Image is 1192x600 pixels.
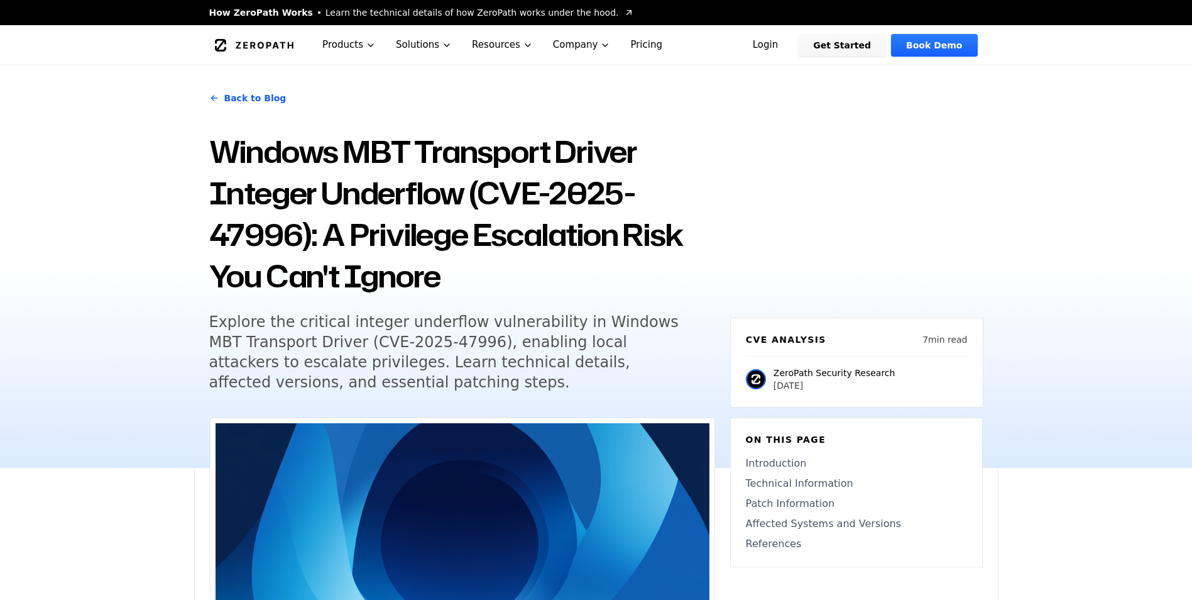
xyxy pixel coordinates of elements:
span: How ZeroPath Works [209,6,313,19]
a: References [746,536,967,552]
a: Login [738,34,794,57]
button: Products [312,25,386,65]
button: Solutions [386,25,462,65]
a: Patch Information [746,496,967,511]
p: [DATE] [774,379,895,392]
a: Book Demo [891,34,977,57]
p: 7 min read [922,333,967,346]
a: Technical Information [746,476,967,491]
h5: Explore the critical integer underflow vulnerability in Windows MBT Transport Driver (CVE-2025-47... [209,312,692,392]
a: Affected Systems and Versions [746,516,967,531]
h6: CVE Analysis [746,333,826,346]
h1: Windows MBT Transport Driver Integer Underflow (CVE-2025-47996): A Privilege Escalation Risk You ... [209,131,715,297]
a: Get Started [798,34,886,57]
a: Pricing [620,25,672,65]
span: Learn the technical details of how ZeroPath works under the hood. [325,6,619,19]
p: ZeroPath Security Research [774,367,895,379]
a: Introduction [746,456,967,471]
button: Company [543,25,621,65]
a: Back to Blog [209,81,287,116]
img: ZeroPath Security Research [746,369,766,389]
button: Resources [462,25,543,65]
a: How ZeroPath WorksLearn the technical details of how ZeroPath works under the hood. [209,6,634,19]
nav: Global [194,25,998,65]
h6: On this page [746,433,967,446]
